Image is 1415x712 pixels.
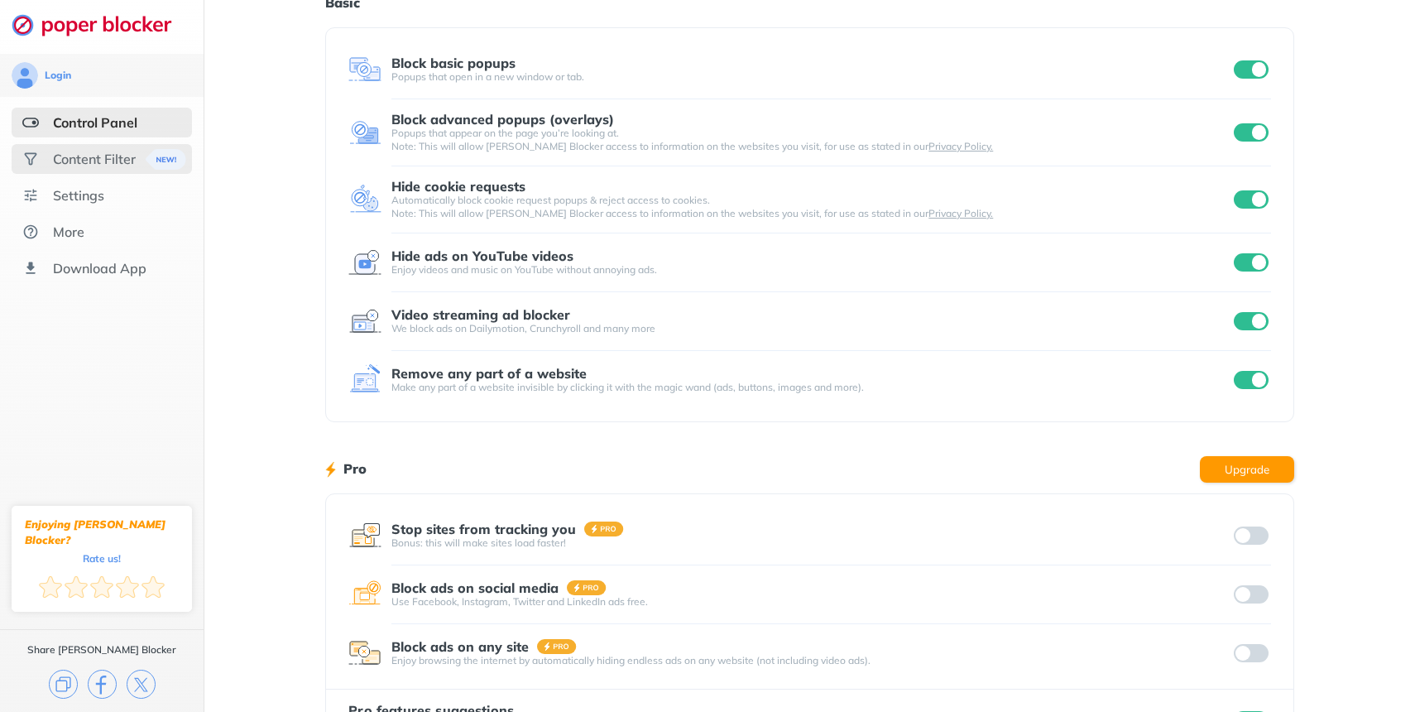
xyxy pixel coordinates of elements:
[83,555,121,562] div: Rate us!
[27,643,176,657] div: Share [PERSON_NAME] Blocker
[53,187,104,204] div: Settings
[1200,456,1294,483] button: Upgrade
[22,224,39,240] img: about.svg
[12,13,189,36] img: logo-webpage.svg
[391,179,525,194] div: Hide cookie requests
[348,519,381,552] img: feature icon
[22,114,39,131] img: features-selected.svg
[391,654,1230,667] div: Enjoy browsing the internet by automatically hiding endless ads on any website (not including vid...
[391,580,559,595] div: Block ads on social media
[53,224,84,240] div: More
[22,260,39,277] img: download-app.svg
[391,263,1230,277] div: Enjoy videos and music on YouTube without annoying ads.
[391,639,529,654] div: Block ads on any site
[584,522,624,536] img: pro-badge.svg
[53,114,137,131] div: Control Panel
[348,637,381,670] img: feature icon
[22,151,39,167] img: social.svg
[391,307,570,322] div: Video streaming ad blocker
[391,70,1230,84] div: Popups that open in a new window or tab.
[928,140,993,152] a: Privacy Policy.
[53,260,146,277] div: Download App
[45,69,71,82] div: Login
[391,127,1230,153] div: Popups that appear on the page you’re looking at. Note: This will allow [PERSON_NAME] Blocker acc...
[537,639,577,654] img: pro-badge.svg
[88,670,117,699] img: facebook.svg
[343,458,367,479] h1: Pro
[391,595,1230,609] div: Use Facebook, Instagram, Twitter and LinkedIn ads free.
[49,670,78,699] img: copy.svg
[22,187,39,204] img: settings.svg
[391,112,614,127] div: Block advanced popups (overlays)
[391,55,516,70] div: Block basic popups
[348,305,381,338] img: feature icon
[348,116,381,149] img: feature icon
[127,670,156,699] img: x.svg
[348,578,381,611] img: feature icon
[348,363,381,397] img: feature icon
[53,151,136,167] div: Content Filter
[928,207,993,219] a: Privacy Policy.
[567,580,607,595] img: pro-badge.svg
[146,149,186,170] img: menuBanner.svg
[391,366,587,381] div: Remove any part of a website
[348,53,381,86] img: feature icon
[325,459,336,479] img: lighting bolt
[348,183,381,216] img: feature icon
[391,381,1230,394] div: Make any part of a website invisible by clicking it with the magic wand (ads, buttons, images and...
[391,248,573,263] div: Hide ads on YouTube videos
[12,62,38,89] img: avatar.svg
[348,246,381,279] img: feature icon
[391,536,1230,550] div: Bonus: this will make sites load faster!
[391,522,576,536] div: Stop sites from tracking you
[391,194,1230,220] div: Automatically block cookie request popups & reject access to cookies. Note: This will allow [PERS...
[25,517,179,548] div: Enjoying [PERSON_NAME] Blocker?
[391,322,1230,335] div: We block ads on Dailymotion, Crunchyroll and many more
